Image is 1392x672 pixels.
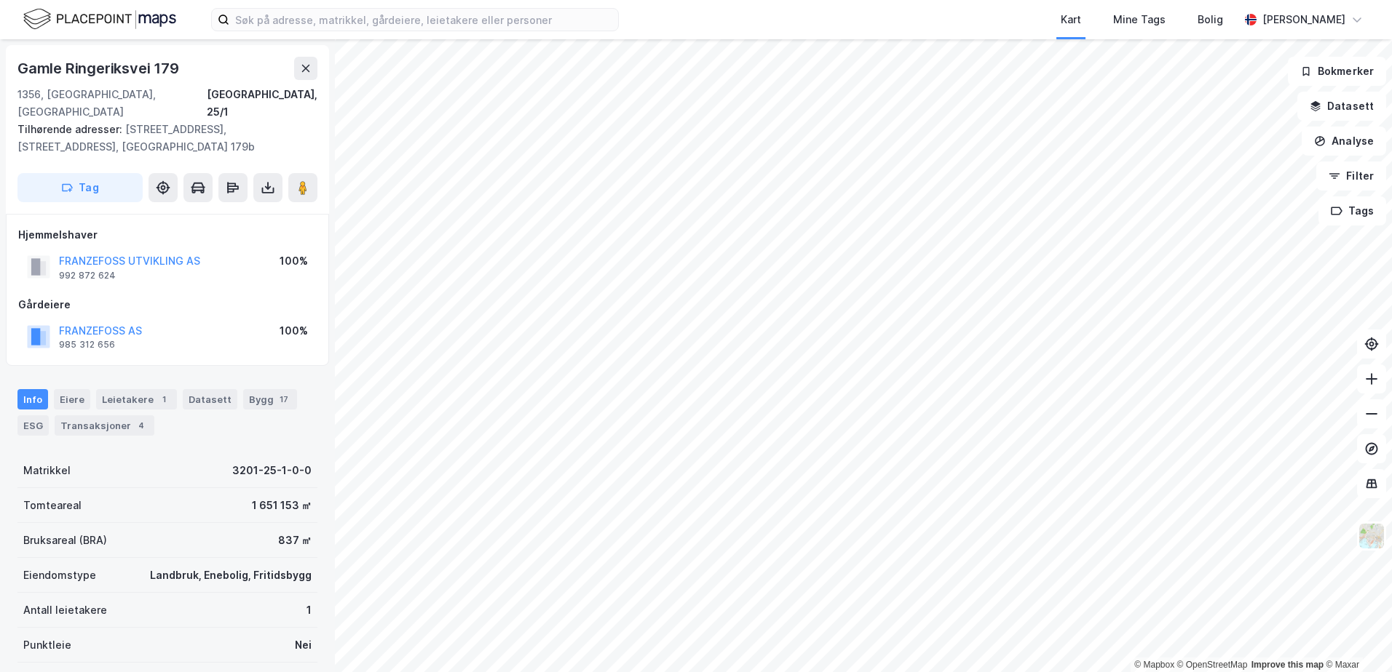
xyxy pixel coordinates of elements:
a: Mapbox [1134,660,1174,670]
button: Analyse [1302,127,1386,156]
div: Mine Tags [1113,11,1166,28]
button: Bokmerker [1288,57,1386,86]
div: ESG [17,415,49,436]
input: Søk på adresse, matrikkel, gårdeiere, leietakere eller personer [229,9,618,31]
div: 17 [277,392,291,407]
a: Improve this map [1251,660,1324,670]
div: 1 651 153 ㎡ [252,497,312,514]
div: Bruksareal (BRA) [23,532,107,549]
a: OpenStreetMap [1177,660,1248,670]
div: [PERSON_NAME] [1262,11,1345,28]
div: Leietakere [96,389,177,409]
img: logo.f888ab2527a4732fd821a326f86c7f29.svg [23,7,176,32]
div: Datasett [183,389,237,409]
div: 100% [280,322,308,340]
div: Gårdeiere [18,296,317,313]
div: [STREET_ADDRESS], [STREET_ADDRESS], [GEOGRAPHIC_DATA] 179b [17,121,306,156]
div: Kontrollprogram for chat [1319,602,1392,672]
div: Kart [1061,11,1081,28]
div: Transaksjoner [55,415,154,436]
div: 4 [134,418,149,433]
button: Tag [17,173,143,202]
div: Eiendomstype [23,567,96,584]
div: 985 312 656 [59,339,115,351]
div: 992 872 624 [59,270,116,281]
div: Hjemmelshaver [18,226,317,244]
div: Gamle Ringeriksvei 179 [17,57,182,80]
div: Matrikkel [23,462,71,479]
button: Filter [1316,161,1386,191]
div: Tomteareal [23,497,82,514]
img: Z [1358,522,1385,550]
div: Landbruk, Enebolig, Fritidsbygg [150,567,312,584]
div: [GEOGRAPHIC_DATA], 25/1 [207,86,317,121]
iframe: Chat Widget [1319,602,1392,672]
div: 1 [157,392,171,407]
div: 3201-25-1-0-0 [232,462,312,479]
button: Tags [1318,196,1386,225]
div: Bolig [1198,11,1223,28]
div: Info [17,389,48,409]
div: Bygg [243,389,297,409]
div: 1 [307,601,312,619]
div: Punktleie [23,636,71,654]
span: Tilhørende adresser: [17,123,125,135]
button: Datasett [1297,92,1386,121]
div: 1356, [GEOGRAPHIC_DATA], [GEOGRAPHIC_DATA] [17,86,207,121]
div: 100% [280,252,308,270]
div: 837 ㎡ [278,532,312,549]
div: Nei [295,636,312,654]
div: Antall leietakere [23,601,107,619]
div: Eiere [54,389,90,409]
